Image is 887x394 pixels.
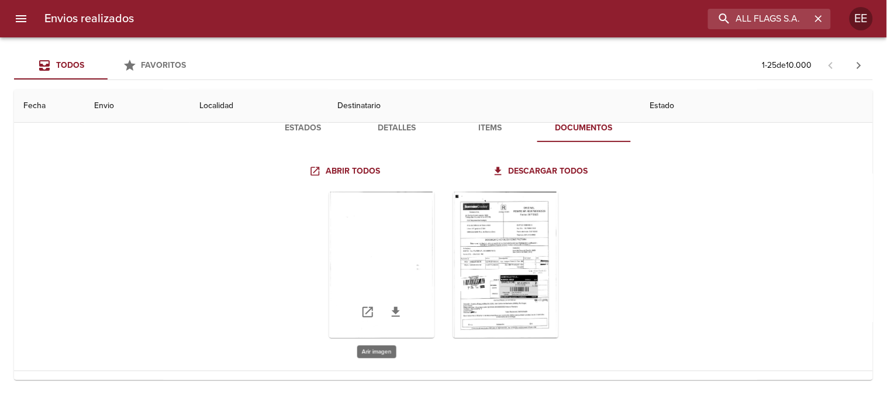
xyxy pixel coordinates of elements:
[357,121,437,136] span: Detalles
[328,89,641,123] th: Destinatario
[14,89,85,123] th: Fecha
[190,89,328,123] th: Localidad
[264,121,343,136] span: Estados
[56,60,84,70] span: Todos
[762,60,812,71] p: 1 - 25 de 10.000
[544,121,624,136] span: Documentos
[312,164,380,179] span: Abrir todos
[7,5,35,33] button: menu
[451,121,530,136] span: Items
[490,161,593,182] a: Descargar todos
[257,114,631,142] div: Tabs detalle de guia
[14,51,201,80] div: Tabs Envios
[495,164,588,179] span: Descargar todos
[44,9,134,28] h6: Envios realizados
[85,89,191,123] th: Envio
[641,89,873,123] th: Estado
[850,7,873,30] div: EE
[382,298,410,326] a: Descargar
[850,7,873,30] div: Abrir información de usuario
[307,161,385,182] a: Abrir todos
[708,9,811,29] input: buscar
[845,51,873,80] span: Pagina siguiente
[354,298,382,326] a: Abrir
[141,60,187,70] span: Favoritos
[817,59,845,71] span: Pagina anterior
